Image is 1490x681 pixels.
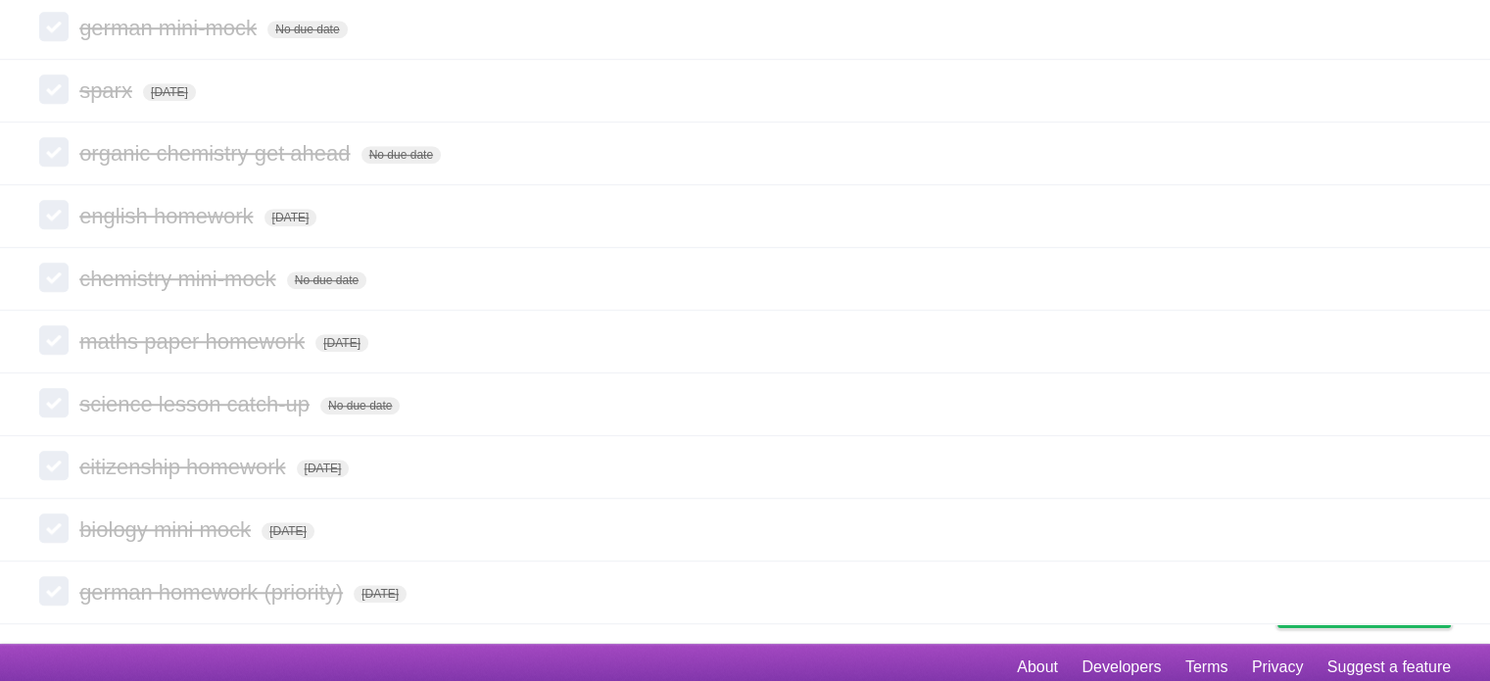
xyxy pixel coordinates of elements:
span: german mini-mock [79,16,262,40]
span: german homework (priority) [79,580,348,605]
label: Done [39,325,69,355]
span: chemistry mini-mock [79,267,280,291]
label: Done [39,200,69,229]
span: No due date [320,397,400,414]
span: [DATE] [264,209,317,226]
span: [DATE] [315,334,368,352]
span: biology mini mock [79,517,256,542]
span: [DATE] [262,522,314,540]
label: Done [39,263,69,292]
span: [DATE] [143,83,196,101]
span: No due date [361,146,441,164]
label: Done [39,137,69,167]
label: Done [39,576,69,606]
label: Done [39,388,69,417]
span: No due date [287,271,366,289]
label: Done [39,513,69,543]
span: citizenship homework [79,455,290,479]
span: [DATE] [354,585,407,603]
span: [DATE] [297,460,350,477]
label: Done [39,74,69,104]
span: maths paper homework [79,329,310,354]
span: science lesson catch-up [79,392,314,416]
label: Done [39,451,69,480]
span: sparx [79,78,137,103]
span: Buy me a coffee [1319,593,1441,627]
label: Done [39,12,69,41]
span: english homework [79,204,258,228]
span: organic chemistry get ahead [79,141,355,166]
span: No due date [267,21,347,38]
